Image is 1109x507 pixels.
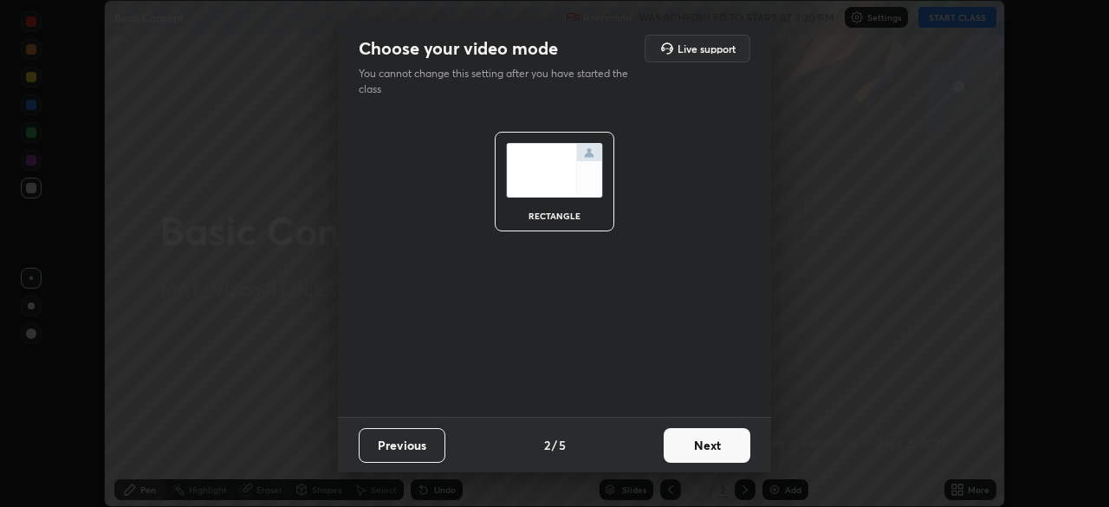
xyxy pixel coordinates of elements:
[544,436,550,454] h4: 2
[678,43,736,54] h5: Live support
[552,436,557,454] h4: /
[559,436,566,454] h4: 5
[506,143,603,198] img: normalScreenIcon.ae25ed63.svg
[664,428,750,463] button: Next
[520,211,589,220] div: rectangle
[359,66,639,97] p: You cannot change this setting after you have started the class
[359,428,445,463] button: Previous
[359,37,558,60] h2: Choose your video mode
